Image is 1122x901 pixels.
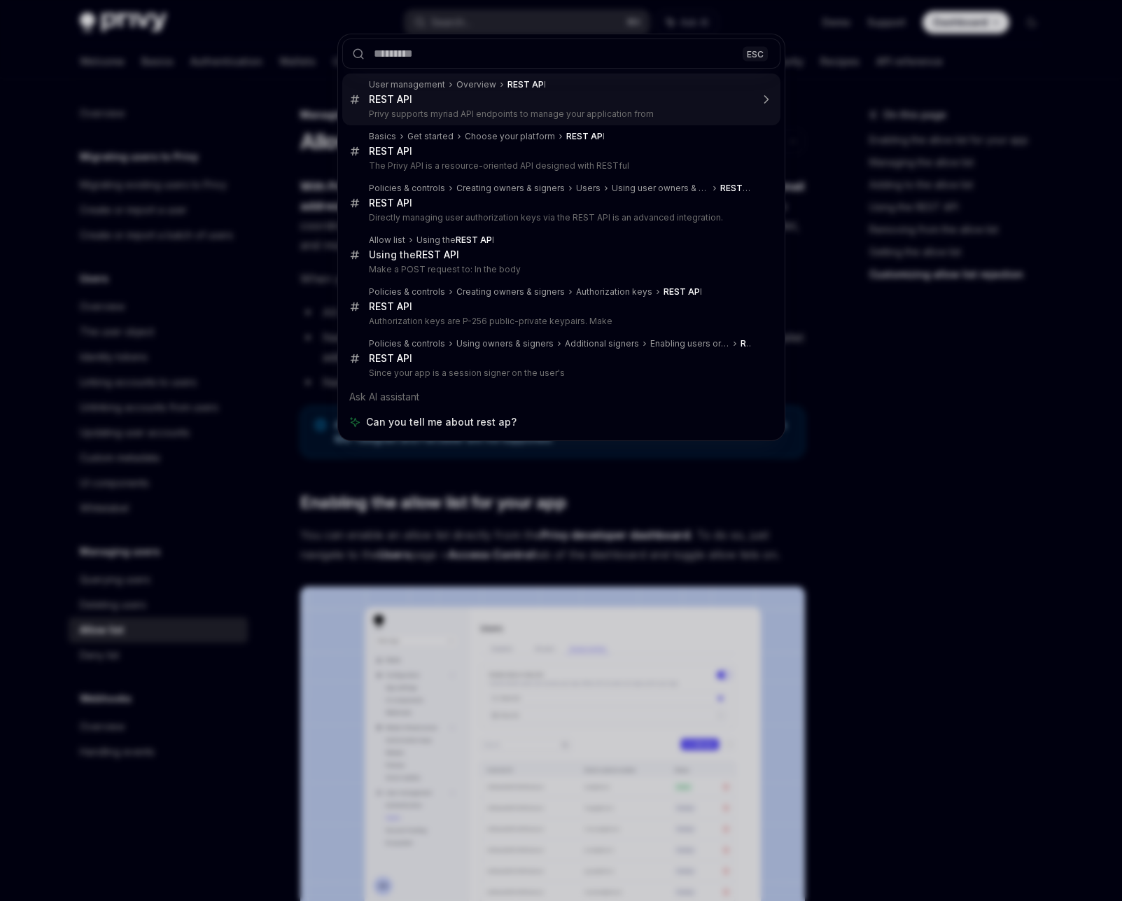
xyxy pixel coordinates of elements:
[369,79,445,90] div: User management
[565,338,639,349] div: Additional signers
[664,286,702,298] div: I
[416,249,456,260] b: REST AP
[369,183,445,194] div: Policies & controls
[576,286,652,298] div: Authorization keys
[369,197,409,209] b: REST AP
[369,145,409,157] b: REST AP
[576,183,601,194] div: Users
[369,93,412,106] div: I
[369,212,751,223] p: Directly managing user authorization keys via the REST API is an advanced integration.
[369,368,751,379] p: Since your app is a session signer on the user's
[369,286,445,298] div: Policies & controls
[407,131,454,142] div: Get started
[369,160,751,172] p: The Privy API is a resource-oriented API designed with RESTful
[369,352,412,365] div: I
[650,338,730,349] div: Enabling users or servers to execute transactions
[369,235,405,246] div: Allow list
[456,79,496,90] div: Overview
[456,286,565,298] div: Creating owners & signers
[416,235,494,246] div: Using the I
[741,338,777,349] b: REST AP
[369,352,409,364] b: REST AP
[342,384,780,410] div: Ask AI assistant
[566,131,603,141] b: REST AP
[369,338,445,349] div: Policies & controls
[369,145,412,158] div: I
[369,109,751,120] p: Privy supports myriad API endpoints to manage your application from
[366,415,517,429] span: Can you tell me about rest ap?
[369,300,412,313] div: I
[566,131,605,142] div: I
[456,338,554,349] div: Using owners & signers
[369,300,409,312] b: REST AP
[664,286,700,297] b: REST AP
[743,46,768,61] div: ESC
[369,197,412,209] div: I
[369,249,459,261] div: Using the I
[741,338,750,349] div: I
[465,131,555,142] div: Choose your platform
[369,264,751,275] p: Make a POST request to: In the body
[720,183,757,193] b: REST AP
[612,183,709,194] div: Using user owners & signers
[456,183,565,194] div: Creating owners & signers
[369,93,409,105] b: REST AP
[720,183,751,194] div: I
[507,79,546,90] div: I
[369,316,751,327] p: Authorization keys are P-256 public-private keypairs. Make
[456,235,492,245] b: REST AP
[369,131,396,142] div: Basics
[507,79,544,90] b: REST AP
